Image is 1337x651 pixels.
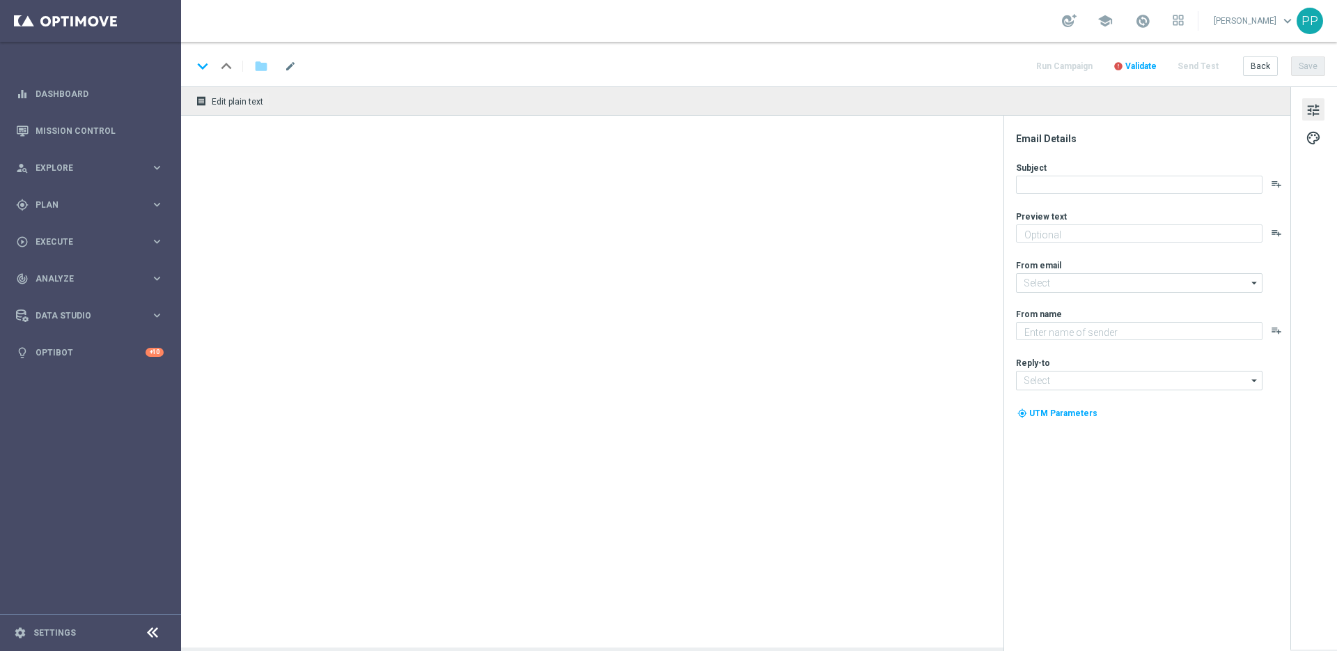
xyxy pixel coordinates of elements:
[192,56,213,77] i: keyboard_arrow_down
[284,60,297,72] span: mode_edit
[1016,132,1289,145] div: Email Details
[36,201,150,209] span: Plan
[1280,13,1295,29] span: keyboard_arrow_down
[36,334,146,371] a: Optibot
[1016,260,1061,271] label: From email
[15,89,164,100] button: equalizer Dashboard
[1271,178,1282,190] button: playlist_add
[150,309,164,322] i: keyboard_arrow_right
[1016,371,1262,390] input: Select
[16,236,150,248] div: Execute
[1306,129,1321,147] span: palette
[16,309,150,322] div: Data Studio
[15,199,164,210] button: gps_fixed Plan keyboard_arrow_right
[16,162,150,174] div: Explore
[33,629,76,637] a: Settings
[150,198,164,211] i: keyboard_arrow_right
[1302,98,1324,121] button: tune
[196,95,207,107] i: receipt
[14,627,26,639] i: settings
[36,275,150,283] span: Analyze
[15,125,164,137] button: Mission Control
[15,347,164,358] button: lightbulb Optibot +10
[1111,57,1159,76] button: error Validate
[1302,126,1324,148] button: palette
[1016,406,1099,421] button: my_location UTM Parameters
[192,92,269,110] button: receipt Edit plain text
[1271,325,1282,336] button: playlist_add
[1017,408,1027,418] i: my_location
[1016,211,1067,222] label: Preview text
[16,112,164,149] div: Mission Control
[1291,56,1325,76] button: Save
[16,273,29,285] i: track_changes
[16,273,150,285] div: Analyze
[16,162,29,174] i: person_search
[1016,309,1062,320] label: From name
[1016,358,1050,369] label: Reply-to
[253,55,269,77] button: folder
[15,310,164,321] button: Data Studio keyboard_arrow_right
[16,236,29,248] i: play_circle_outline
[15,236,164,247] button: play_circle_outline Execute keyboard_arrow_right
[36,312,150,320] span: Data Studio
[1113,61,1123,71] i: error
[16,199,29,211] i: gps_fixed
[36,164,150,172] span: Explore
[1016,273,1262,293] input: Select
[212,97,263,107] span: Edit plain text
[150,235,164,248] i: keyboard_arrow_right
[16,88,29,100] i: equalizer
[1271,227,1282,238] button: playlist_add
[1125,61,1157,71] span: Validate
[36,75,164,112] a: Dashboard
[1029,408,1097,418] span: UTM Parameters
[1016,162,1047,174] label: Subject
[1297,8,1323,34] div: PP
[16,346,29,359] i: lightbulb
[15,162,164,174] button: person_search Explore keyboard_arrow_right
[1243,56,1278,76] button: Back
[36,238,150,246] span: Execute
[1248,274,1262,292] i: arrow_drop_down
[1212,10,1297,31] a: [PERSON_NAME]keyboard_arrow_down
[254,58,268,75] i: folder
[16,199,150,211] div: Plan
[146,348,164,357] div: +10
[16,75,164,112] div: Dashboard
[16,334,164,371] div: Optibot
[15,273,164,284] button: track_changes Analyze keyboard_arrow_right
[1097,13,1113,29] span: school
[150,161,164,174] i: keyboard_arrow_right
[150,272,164,285] i: keyboard_arrow_right
[1248,372,1262,390] i: arrow_drop_down
[1306,101,1321,119] span: tune
[36,112,164,149] a: Mission Control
